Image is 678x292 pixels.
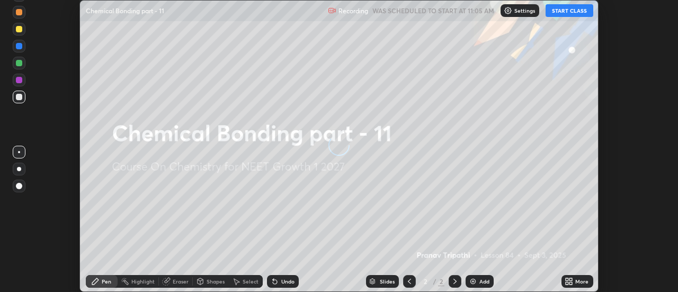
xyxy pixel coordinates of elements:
h5: WAS SCHEDULED TO START AT 11:05 AM [372,6,494,15]
div: Add [479,279,489,284]
p: Chemical Bonding part - 11 [86,6,164,15]
div: 2 [438,277,444,286]
div: More [575,279,588,284]
div: Select [243,279,258,284]
img: class-settings-icons [504,6,512,15]
img: add-slide-button [469,277,477,286]
div: Shapes [207,279,225,284]
div: 2 [420,278,431,285]
p: Recording [338,7,368,15]
img: recording.375f2c34.svg [328,6,336,15]
div: / [433,278,436,285]
div: Slides [380,279,395,284]
div: Highlight [131,279,155,284]
div: Eraser [173,279,189,284]
button: START CLASS [546,4,593,17]
div: Pen [102,279,111,284]
p: Settings [514,8,535,13]
div: Undo [281,279,295,284]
